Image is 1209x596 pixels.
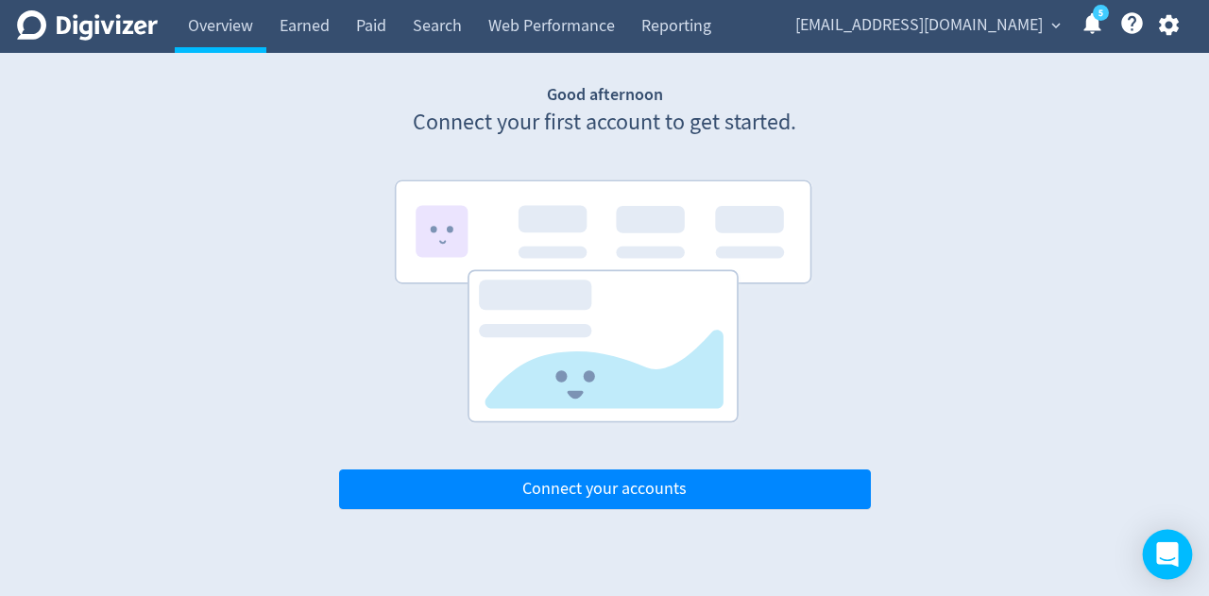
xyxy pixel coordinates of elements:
[1098,7,1103,20] text: 5
[522,481,687,498] span: Connect your accounts
[339,469,871,509] button: Connect your accounts
[339,83,871,107] h1: Good afternoon
[1093,5,1109,21] a: 5
[339,107,871,139] p: Connect your first account to get started.
[339,478,871,500] a: Connect your accounts
[1143,530,1193,580] div: Open Intercom Messenger
[789,10,1065,41] button: [EMAIL_ADDRESS][DOMAIN_NAME]
[1047,17,1064,34] span: expand_more
[795,10,1043,41] span: [EMAIL_ADDRESS][DOMAIN_NAME]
